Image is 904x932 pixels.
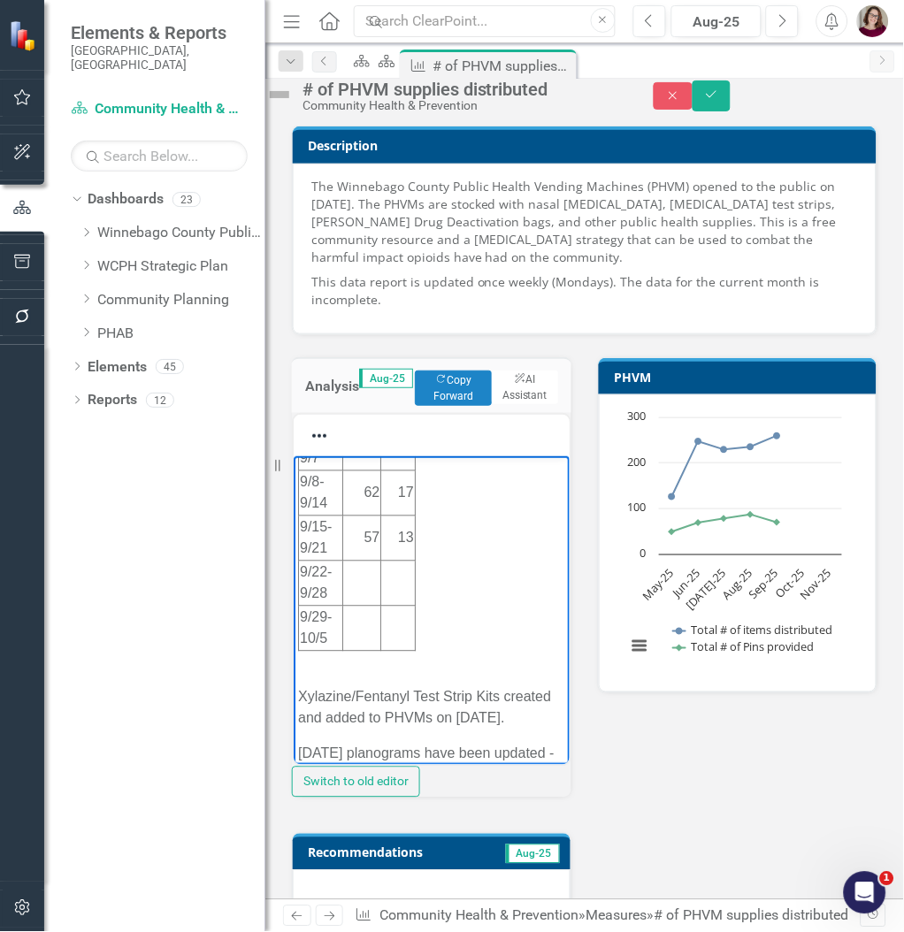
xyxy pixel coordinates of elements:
[88,189,164,210] a: Dashboards
[617,409,851,674] svg: Interactive chart
[774,432,781,439] path: Sep-25, 259. Total # of items distributed.
[97,223,265,243] a: Winnebago County Public Health
[640,545,646,561] text: 0
[380,907,579,924] a: Community Health & Prevention
[617,409,858,674] div: Chart. Highcharts interactive chart.
[146,393,174,408] div: 12
[71,99,248,119] a: Community Health & Prevention
[71,22,248,43] span: Elements & Reports
[303,99,618,112] div: Community Health & Prevention
[172,192,201,207] div: 23
[880,872,894,886] span: 1
[355,906,860,927] div: » »
[669,493,676,500] path: May-25, 126. Total # of items distributed.
[774,519,781,526] path: Sep-25, 70. Total # of Pins provided.
[359,369,413,388] span: Aug-25
[627,454,646,470] text: 200
[433,55,572,77] div: # of PHVM supplies distributed
[678,11,755,33] div: Aug-25
[4,287,272,606] p: [DATE] planograms have been updated - for some unknown amount of time ([DATE]-[DATE]), the layout...
[718,566,755,603] text: Aug-25
[695,439,702,446] path: Jun-25, 247. Total # of items distributed.
[796,566,833,603] text: Nov-25
[305,378,359,394] h3: Analysis
[71,141,248,172] input: Search Below...
[746,566,782,602] text: Sep-25
[627,408,646,424] text: 300
[639,566,677,604] text: May-25
[655,907,849,924] div: # of PHVM supplies distributed
[97,256,265,277] a: WCPH Strategic Plan
[721,447,728,454] path: Jul-25, 229. Total # of items distributed.
[97,324,265,344] a: PHAB
[721,516,728,523] path: Jul-25, 78. Total # of Pins provided.
[586,907,647,924] a: Measures
[308,846,479,859] h3: Recommendations
[311,270,858,312] p: This data report is updated once weekly (Mondays). The data for the current month is incomplete.
[747,511,755,518] path: Aug-25, 87. Total # of Pins provided.
[354,5,616,38] input: Search ClearPoint...
[88,357,147,378] a: Elements
[772,566,808,601] text: Oct-25
[292,767,420,798] button: Switch to old editor
[265,80,294,109] img: Not Defined
[415,371,492,406] button: Copy Forward
[671,5,762,37] button: Aug-25
[683,566,730,613] text: [DATE]-25
[9,19,40,50] img: ClearPoint Strategy
[844,872,886,914] iframe: Intercom live chat
[308,139,868,152] h3: Description
[71,43,248,73] small: [GEOGRAPHIC_DATA], [GEOGRAPHIC_DATA]
[492,371,558,404] button: AI Assistant
[294,456,570,765] iframe: Rich Text Area
[627,499,646,515] text: 100
[311,178,858,270] p: The Winnebago County Public Health Vending Machines (PHVM) opened to the public on [DATE]. The PH...
[857,5,889,37] img: Sarahjean Schluechtermann
[627,634,652,659] button: View chart menu, Chart
[303,80,618,99] div: # of PHVM supplies distributed
[156,359,184,374] div: 45
[668,566,703,601] text: Jun-25
[673,623,834,638] button: Show Total # of items distributed
[673,639,816,655] button: Show Total # of Pins provided
[747,444,755,451] path: Aug-25, 235. Total # of items distributed.
[88,390,137,410] a: Reports
[614,371,868,384] h3: PHVM
[304,424,334,448] button: Reveal or hide additional toolbar items
[669,529,676,536] path: May-25, 49. Total # of Pins provided.
[506,844,560,864] span: Aug-25
[97,290,265,310] a: Community Planning
[695,520,702,527] path: Jun-25, 69. Total # of Pins provided.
